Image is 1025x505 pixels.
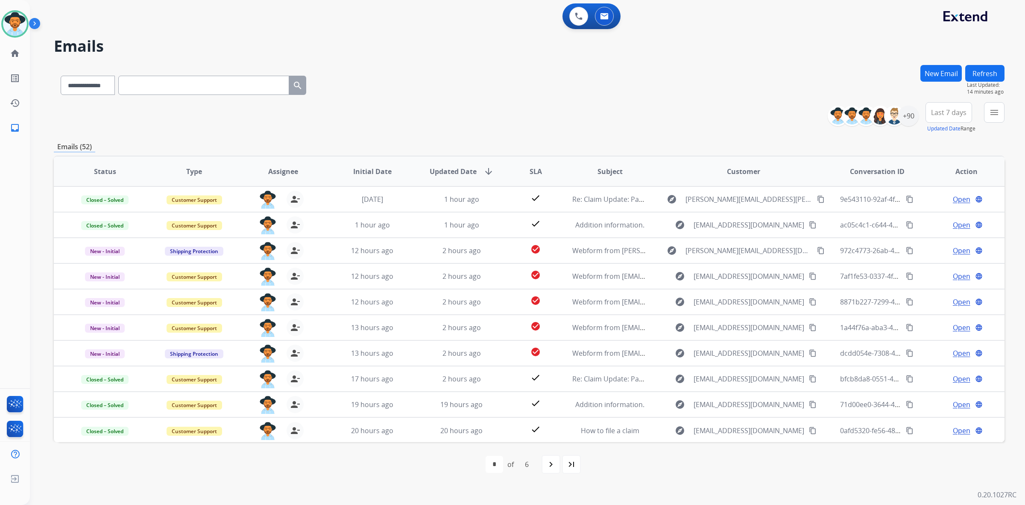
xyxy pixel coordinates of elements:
[530,295,541,306] mat-icon: check_circle
[694,220,804,230] span: [EMAIL_ADDRESS][DOMAIN_NAME]
[809,324,817,331] mat-icon: content_copy
[81,375,129,384] span: Closed – Solved
[975,401,983,408] mat-icon: language
[430,166,477,177] span: Updated Date
[259,268,276,286] img: agent-avatar
[572,272,766,281] span: Webform from [EMAIL_ADDRESS][DOMAIN_NAME] on [DATE]
[546,459,556,470] mat-icon: navigate_next
[953,425,970,436] span: Open
[840,195,969,204] span: 9e543110-92af-4f9c-8e6a-b3ed88987115
[975,375,983,383] mat-icon: language
[978,490,1016,500] p: 0.20.1027RC
[906,298,914,306] mat-icon: content_copy
[259,345,276,363] img: agent-avatar
[906,272,914,280] mat-icon: content_copy
[953,348,970,358] span: Open
[290,425,300,436] mat-icon: person_remove
[727,166,760,177] span: Customer
[953,245,970,256] span: Open
[809,272,817,280] mat-icon: content_copy
[530,166,542,177] span: SLA
[530,321,541,331] mat-icon: check_circle
[167,272,222,281] span: Customer Support
[355,220,390,230] span: 1 hour ago
[809,221,817,229] mat-icon: content_copy
[572,246,819,255] span: Webform from [PERSON_NAME][EMAIL_ADDRESS][DOMAIN_NAME] on [DATE]
[925,102,972,123] button: Last 7 days
[953,220,970,230] span: Open
[290,194,300,204] mat-icon: person_remove
[442,297,481,307] span: 2 hours ago
[259,422,276,440] img: agent-avatar
[675,425,685,436] mat-icon: explore
[694,322,804,333] span: [EMAIL_ADDRESS][DOMAIN_NAME]
[10,123,20,133] mat-icon: inbox
[572,348,766,358] span: Webform from [EMAIL_ADDRESS][DOMAIN_NAME] on [DATE]
[167,298,222,307] span: Customer Support
[442,323,481,332] span: 2 hours ago
[906,427,914,434] mat-icon: content_copy
[906,195,914,203] mat-icon: content_copy
[920,65,962,82] button: New Email
[915,157,1004,186] th: Action
[840,323,969,332] span: 1a44f76a-aba3-4cb3-a1f6-c56677ab0715
[81,195,129,204] span: Closed – Solved
[906,247,914,254] mat-icon: content_copy
[165,349,223,358] span: Shipping Protection
[351,348,393,358] span: 13 hours ago
[597,166,623,177] span: Subject
[685,245,812,256] span: [PERSON_NAME][EMAIL_ADDRESS][DOMAIN_NAME]
[94,166,116,177] span: Status
[10,73,20,83] mat-icon: list_alt
[694,374,804,384] span: [EMAIL_ADDRESS][DOMAIN_NAME]
[675,399,685,410] mat-icon: explore
[442,348,481,358] span: 2 hours ago
[840,220,969,230] span: ac05c4c1-c644-49fd-90de-594b206ccd44
[572,323,766,332] span: Webform from [EMAIL_ADDRESS][DOMAIN_NAME] on [DATE]
[259,242,276,260] img: agent-avatar
[575,220,644,230] span: Addition information.
[10,98,20,108] mat-icon: history
[362,195,383,204] span: [DATE]
[685,194,812,204] span: [PERSON_NAME][EMAIL_ADDRESS][PERSON_NAME][DOMAIN_NAME]
[259,319,276,337] img: agent-avatar
[530,219,541,229] mat-icon: check
[840,297,972,307] span: 8871b227-7299-4ed9-bfe3-96a89bc4b816
[898,106,919,126] div: +90
[967,89,1004,95] span: 14 minutes ago
[85,247,125,256] span: New - Initial
[290,245,300,256] mat-icon: person_remove
[81,401,129,410] span: Closed – Solved
[290,374,300,384] mat-icon: person_remove
[953,297,970,307] span: Open
[975,349,983,357] mat-icon: language
[85,298,125,307] span: New - Initial
[85,324,125,333] span: New - Initial
[906,324,914,331] mat-icon: content_copy
[675,297,685,307] mat-icon: explore
[530,193,541,203] mat-icon: check
[572,374,709,384] span: Re: Claim Update: Parts ordered for repair
[290,297,300,307] mat-icon: person_remove
[975,298,983,306] mat-icon: language
[906,221,914,229] mat-icon: content_copy
[290,399,300,410] mat-icon: person_remove
[293,80,303,91] mat-icon: search
[817,247,825,254] mat-icon: content_copy
[186,166,202,177] span: Type
[530,270,541,280] mat-icon: check_circle
[572,297,766,307] span: Webform from [EMAIL_ADDRESS][DOMAIN_NAME] on [DATE]
[167,324,222,333] span: Customer Support
[906,349,914,357] mat-icon: content_copy
[809,427,817,434] mat-icon: content_copy
[675,271,685,281] mat-icon: explore
[444,195,479,204] span: 1 hour ago
[953,322,970,333] span: Open
[530,372,541,383] mat-icon: check
[442,272,481,281] span: 2 hours ago
[675,348,685,358] mat-icon: explore
[817,195,825,203] mat-icon: content_copy
[507,459,514,470] div: of
[975,272,983,280] mat-icon: language
[675,322,685,333] mat-icon: explore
